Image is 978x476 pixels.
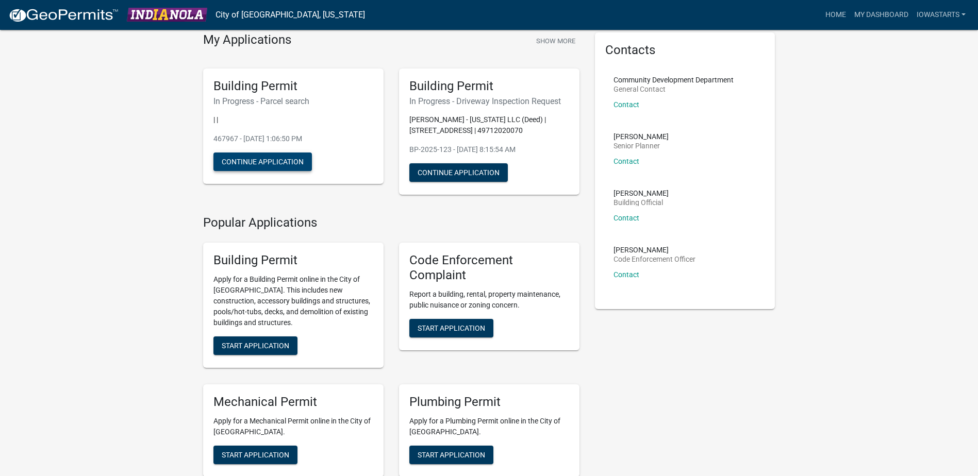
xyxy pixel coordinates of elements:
h5: Building Permit [213,253,373,268]
a: My Dashboard [850,5,913,25]
button: Start Application [213,336,297,355]
button: Start Application [213,446,297,464]
p: BP-2025-123 - [DATE] 8:15:54 AM [409,144,569,155]
h4: My Applications [203,32,291,48]
img: City of Indianola, Iowa [127,8,207,22]
a: Contact [614,100,639,109]
a: IowaStarts [913,5,970,25]
h5: Plumbing Permit [409,395,569,410]
button: Continue Application [213,152,312,171]
p: Report a building, rental, property maintenance, public nuisance or zoning concern. [409,289,569,311]
p: Apply for a Mechanical Permit online in the City of [GEOGRAPHIC_DATA]. [213,416,373,437]
p: Apply for a Building Permit online in the City of [GEOGRAPHIC_DATA]. This includes new constructi... [213,274,373,328]
a: Contact [614,214,639,222]
button: Start Application [409,319,493,337]
h6: In Progress - Parcel search [213,96,373,106]
span: Start Application [418,324,485,332]
a: City of [GEOGRAPHIC_DATA], [US_STATE] [216,6,365,24]
p: Senior Planner [614,142,669,149]
p: Apply for a Plumbing Permit online in the City of [GEOGRAPHIC_DATA]. [409,416,569,437]
p: [PERSON_NAME] [614,133,669,140]
p: | | [213,114,373,125]
p: [PERSON_NAME] [614,246,695,253]
h5: Building Permit [409,79,569,94]
p: [PERSON_NAME] - [US_STATE] LLC (Deed) | [STREET_ADDRESS] | 49712020070 [409,114,569,136]
p: Code Enforcement Officer [614,256,695,263]
a: Contact [614,270,639,279]
h5: Contacts [605,43,765,58]
h5: Code Enforcement Complaint [409,253,569,283]
p: 467967 - [DATE] 1:06:50 PM [213,133,373,144]
h6: In Progress - Driveway Inspection Request [409,96,569,106]
span: Start Application [222,342,289,350]
p: [PERSON_NAME] [614,190,669,197]
button: Show More [532,32,579,49]
a: Home [821,5,850,25]
h4: Popular Applications [203,215,579,230]
span: Start Application [418,450,485,458]
button: Start Application [409,446,493,464]
button: Continue Application [409,163,508,182]
p: Community Development Department [614,76,734,83]
h5: Mechanical Permit [213,395,373,410]
h5: Building Permit [213,79,373,94]
p: General Contact [614,86,734,93]
a: Contact [614,157,639,165]
p: Building Official [614,199,669,206]
span: Start Application [222,450,289,458]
